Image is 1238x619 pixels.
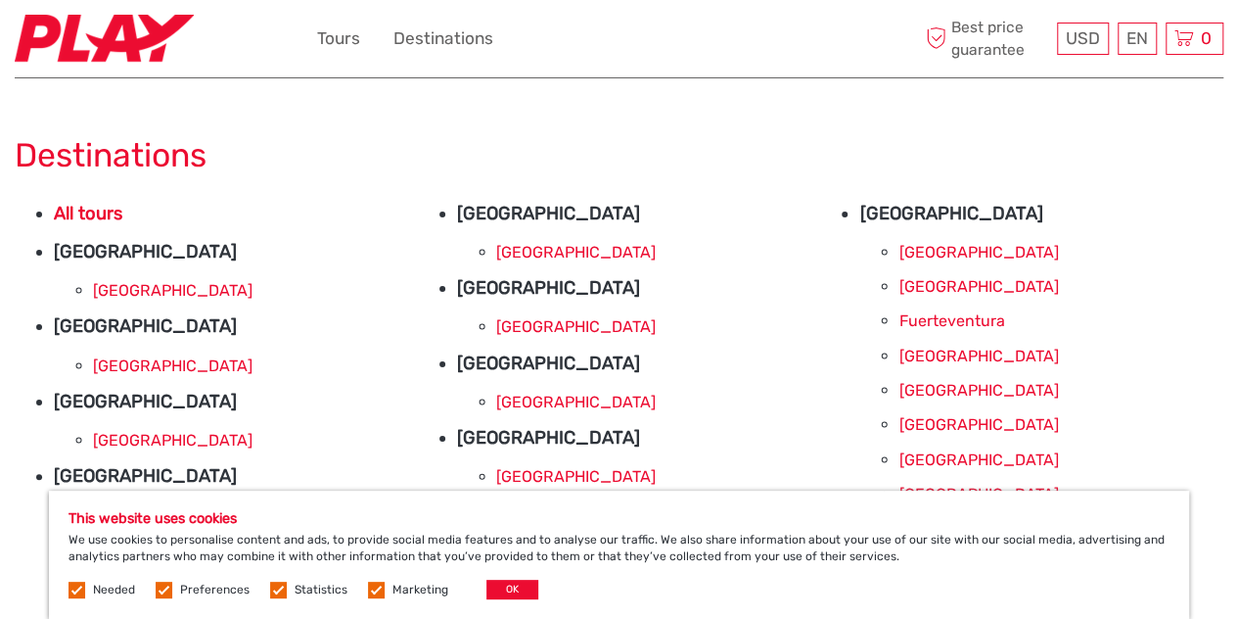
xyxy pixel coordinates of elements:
[898,311,1004,330] a: Fuerteventura
[15,135,1223,175] h1: Destinations
[295,582,347,598] label: Statistics
[69,510,1169,527] h5: This website uses cookies
[486,580,538,599] button: OK
[898,485,1058,503] a: [GEOGRAPHIC_DATA]
[225,30,249,54] button: Open LiveChat chat widget
[898,277,1058,296] a: [GEOGRAPHIC_DATA]
[1118,23,1157,55] div: EN
[49,491,1189,619] div: We use cookies to personalise content and ads, to provide social media features and to analyse ou...
[457,427,640,449] strong: [GEOGRAPHIC_DATA]
[93,357,252,375] a: [GEOGRAPHIC_DATA]
[859,203,1042,224] strong: [GEOGRAPHIC_DATA]
[317,24,360,53] a: Tours
[27,34,221,50] p: We're away right now. Please check back later!
[921,17,1052,60] span: Best price guarantee
[898,347,1058,365] a: [GEOGRAPHIC_DATA]
[93,431,252,450] a: [GEOGRAPHIC_DATA]
[54,315,237,337] strong: [GEOGRAPHIC_DATA]
[392,582,448,598] label: Marketing
[54,241,237,262] strong: [GEOGRAPHIC_DATA]
[457,353,640,374] strong: [GEOGRAPHIC_DATA]
[898,451,1058,469] a: [GEOGRAPHIC_DATA]
[496,393,656,411] a: [GEOGRAPHIC_DATA]
[457,277,640,299] strong: [GEOGRAPHIC_DATA]
[898,243,1058,262] a: [GEOGRAPHIC_DATA]
[180,582,250,598] label: Preferences
[393,24,493,53] a: Destinations
[93,582,135,598] label: Needed
[496,317,656,336] a: [GEOGRAPHIC_DATA]
[54,465,237,487] strong: [GEOGRAPHIC_DATA]
[54,391,237,412] strong: [GEOGRAPHIC_DATA]
[457,203,640,224] strong: [GEOGRAPHIC_DATA]
[1066,28,1100,48] span: USD
[496,467,656,486] a: [GEOGRAPHIC_DATA]
[54,203,122,224] a: All tours
[93,281,252,300] a: [GEOGRAPHIC_DATA]
[898,415,1058,434] a: [GEOGRAPHIC_DATA]
[15,15,194,63] img: 2467-7e1744d7-2434-4362-8842-68c566c31c52_logo_small.jpg
[496,243,656,262] a: [GEOGRAPHIC_DATA]
[1198,28,1215,48] span: 0
[898,381,1058,400] a: [GEOGRAPHIC_DATA]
